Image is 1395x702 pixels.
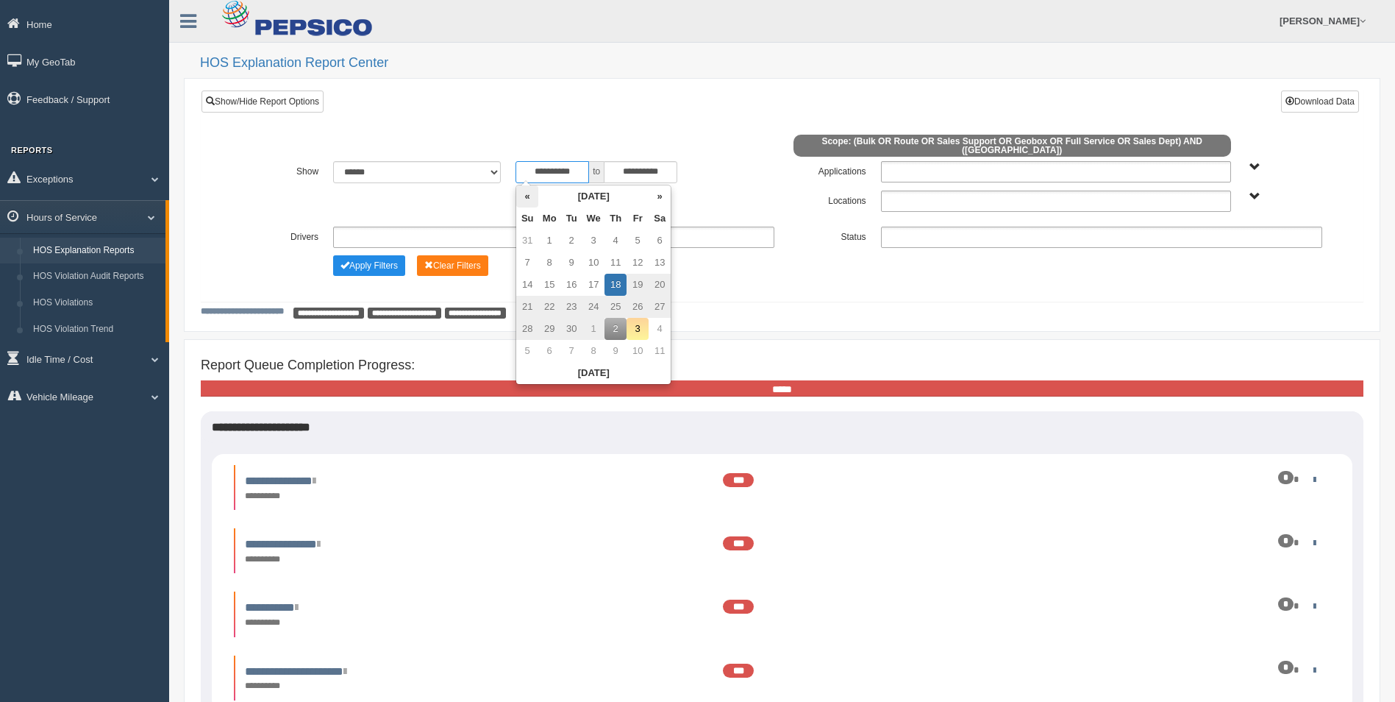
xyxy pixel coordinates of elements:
[604,296,627,318] td: 25
[538,274,560,296] td: 15
[234,592,1330,637] li: Expand
[538,230,560,252] td: 1
[649,274,671,296] td: 20
[516,230,538,252] td: 31
[234,528,1330,573] li: Expand
[649,296,671,318] td: 27
[604,340,627,362] td: 9
[235,161,326,179] label: Show
[649,252,671,274] td: 13
[604,230,627,252] td: 4
[627,252,649,274] td: 12
[627,230,649,252] td: 5
[538,252,560,274] td: 8
[782,161,873,179] label: Applications
[627,296,649,318] td: 26
[604,274,627,296] td: 18
[582,230,604,252] td: 3
[538,318,560,340] td: 29
[589,161,604,183] span: to
[627,274,649,296] td: 19
[234,656,1330,701] li: Expand
[560,230,582,252] td: 2
[560,340,582,362] td: 7
[582,296,604,318] td: 24
[201,91,324,113] a: Show/Hide Report Options
[582,274,604,296] td: 17
[560,318,582,340] td: 30
[782,191,874,208] label: Locations
[235,227,326,244] label: Drivers
[333,255,405,276] button: Change Filter Options
[516,340,538,362] td: 5
[604,318,627,340] td: 2
[516,252,538,274] td: 7
[649,230,671,252] td: 6
[201,358,1363,373] h4: Report Queue Completion Progress:
[582,340,604,362] td: 8
[560,296,582,318] td: 23
[782,227,873,244] label: Status
[538,208,560,230] th: Mo
[582,318,604,340] td: 1
[560,274,582,296] td: 16
[26,316,165,343] a: HOS Violation Trend
[516,362,671,384] th: [DATE]
[604,252,627,274] td: 11
[1281,91,1359,113] button: Download Data
[516,208,538,230] th: Su
[649,318,671,340] td: 4
[538,340,560,362] td: 6
[560,252,582,274] td: 9
[582,252,604,274] td: 10
[627,318,649,340] td: 3
[649,185,671,208] th: »
[649,340,671,362] td: 11
[560,208,582,230] th: Tu
[627,208,649,230] th: Fr
[793,135,1231,157] span: Scope: (Bulk OR Route OR Sales Support OR Geobox OR Full Service OR Sales Dept) AND ([GEOGRAPHIC_...
[516,274,538,296] td: 14
[234,465,1330,510] li: Expand
[649,208,671,230] th: Sa
[516,296,538,318] td: 21
[26,290,165,316] a: HOS Violations
[604,208,627,230] th: Th
[26,263,165,290] a: HOS Violation Audit Reports
[538,296,560,318] td: 22
[200,56,1380,71] h2: HOS Explanation Report Center
[417,255,488,276] button: Change Filter Options
[582,208,604,230] th: We
[26,238,165,264] a: HOS Explanation Reports
[538,185,649,208] th: [DATE]
[627,340,649,362] td: 10
[516,318,538,340] td: 28
[516,185,538,208] th: «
